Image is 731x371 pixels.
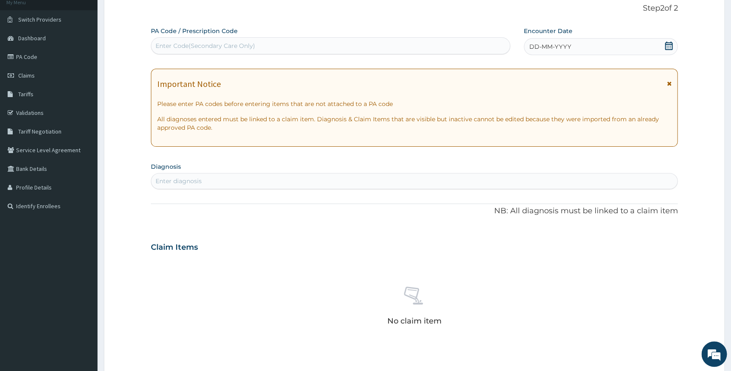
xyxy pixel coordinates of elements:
span: Claims [18,72,35,79]
label: Encounter Date [524,27,573,35]
h3: Claim Items [151,243,198,252]
span: DD-MM-YYYY [529,42,571,51]
span: Tariff Negotiation [18,128,61,135]
h1: Important Notice [157,79,221,89]
img: d_794563401_company_1708531726252_794563401 [16,42,34,64]
div: Enter Code(Secondary Care Only) [156,42,255,50]
textarea: Type your message and hit 'Enter' [4,232,161,261]
p: Please enter PA codes before entering items that are not attached to a PA code [157,100,672,108]
div: Chat with us now [44,47,142,59]
span: Dashboard [18,34,46,42]
span: We're online! [49,107,117,192]
p: No claim item [387,317,441,325]
label: PA Code / Prescription Code [151,27,238,35]
p: Step 2 of 2 [151,4,678,13]
span: Tariffs [18,90,33,98]
div: Enter diagnosis [156,177,202,185]
div: Minimize live chat window [139,4,159,25]
p: All diagnoses entered must be linked to a claim item. Diagnosis & Claim Items that are visible bu... [157,115,672,132]
label: Diagnosis [151,162,181,171]
span: Switch Providers [18,16,61,23]
p: NB: All diagnosis must be linked to a claim item [151,206,678,217]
